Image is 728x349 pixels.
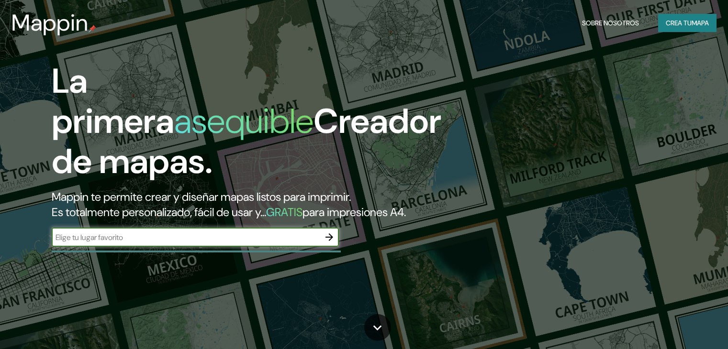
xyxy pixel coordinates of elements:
[692,19,709,27] font: mapa
[582,19,639,27] font: Sobre nosotros
[266,205,302,219] font: GRATIS
[302,205,406,219] font: para impresiones A4.
[11,8,89,38] font: Mappin
[52,99,441,184] font: Creador de mapas.
[658,14,717,32] button: Crea tumapa
[578,14,643,32] button: Sobre nosotros
[89,25,96,33] img: pin de mapeo
[52,232,320,243] input: Elige tu lugar favorito
[174,99,314,143] font: asequible
[666,19,692,27] font: Crea tu
[52,59,174,143] font: La primera
[52,189,351,204] font: Mappin te permite crear y diseñar mapas listos para imprimir.
[52,205,266,219] font: Es totalmente personalizado, fácil de usar y...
